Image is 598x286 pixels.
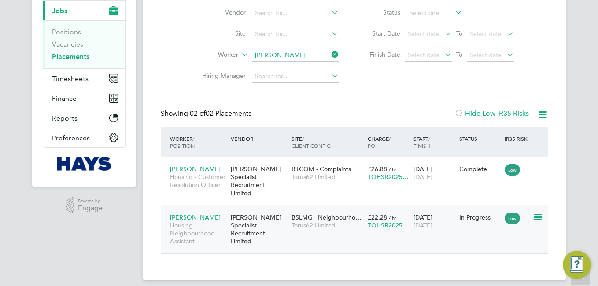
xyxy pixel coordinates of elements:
[52,94,77,103] span: Finance
[52,40,83,48] a: Vacancies
[52,74,89,83] span: Timesheets
[502,131,533,147] div: IR35 Risk
[52,134,90,142] span: Preferences
[195,8,246,16] label: Vendor
[459,165,501,173] div: Complete
[470,30,502,38] span: Select date
[168,160,548,168] a: [PERSON_NAME]Housing - Customer Resolution Officer[PERSON_NAME] Specialist Recruitment LimitedBTC...
[78,205,103,212] span: Engage
[170,221,226,246] span: Housing - Neighbourhood Assistant
[252,28,339,40] input: Search for...
[52,114,78,122] span: Reports
[411,131,457,154] div: Start
[368,135,391,149] span: / PO
[168,131,229,154] div: Worker
[229,161,289,202] div: [PERSON_NAME] Specialist Recruitment Limited
[361,8,400,16] label: Status
[292,221,363,229] span: Torus62 Limited
[170,173,226,189] span: Housing - Customer Resolution Officer
[411,161,457,185] div: [DATE]
[43,157,126,171] a: Go to home page
[454,109,529,118] label: Hide Low IR35 Risks
[470,51,502,59] span: Select date
[459,213,501,221] div: In Progress
[57,157,112,171] img: hays-logo-retina.png
[505,213,520,224] span: Low
[292,165,351,173] span: BTCOM - Complaints
[368,165,387,173] span: £26.88
[168,209,548,216] a: [PERSON_NAME]Housing - Neighbourhood Assistant[PERSON_NAME] Specialist Recruitment LimitedBSLMG -...
[252,7,339,19] input: Search for...
[413,221,432,229] span: [DATE]
[505,164,520,176] span: Low
[78,197,103,205] span: Powered by
[252,49,339,62] input: Search for...
[408,30,439,38] span: Select date
[389,214,396,221] span: / hr
[188,51,238,59] label: Worker
[43,108,125,128] button: Reports
[229,209,289,250] div: [PERSON_NAME] Specialist Recruitment Limited
[43,69,125,88] button: Timesheets
[292,135,331,149] span: / Client Config
[368,173,409,181] span: TOHSR2025…
[190,109,251,118] span: 02 Placements
[66,197,103,214] a: Powered byEngage
[52,28,81,36] a: Positions
[413,173,432,181] span: [DATE]
[195,72,246,80] label: Hiring Manager
[454,49,465,60] span: To
[43,88,125,108] button: Finance
[190,109,206,118] span: 02 of
[43,20,125,68] div: Jobs
[43,1,125,20] button: Jobs
[389,166,396,172] span: / hr
[289,131,365,154] div: Site
[161,109,253,118] div: Showing
[365,131,411,154] div: Charge
[52,7,67,15] span: Jobs
[457,131,503,147] div: Status
[361,51,400,59] label: Finish Date
[229,131,289,147] div: Vendor
[52,52,89,61] a: Placements
[195,29,246,37] label: Site
[43,128,125,147] button: Preferences
[252,70,339,83] input: Search for...
[454,28,465,39] span: To
[170,135,195,149] span: / Position
[408,51,439,59] span: Select date
[368,213,387,221] span: £22.28
[413,135,430,149] span: / Finish
[170,213,221,221] span: [PERSON_NAME]
[361,29,400,37] label: Start Date
[368,221,409,229] span: TOHSR2025…
[411,209,457,234] div: [DATE]
[406,7,462,19] input: Select one
[170,165,221,173] span: [PERSON_NAME]
[563,251,591,279] button: Engage Resource Center
[292,173,363,181] span: Torus62 Limited
[292,213,362,221] span: BSLMG - Neighbourho…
